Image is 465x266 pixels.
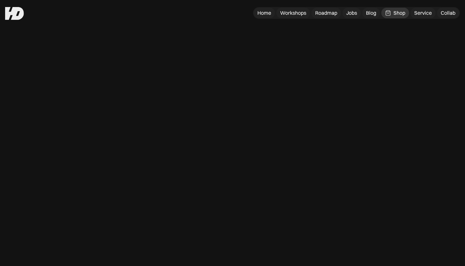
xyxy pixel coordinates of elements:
[342,8,361,18] a: Jobs
[410,8,436,18] a: Service
[280,10,306,16] div: Workshops
[276,8,310,18] a: Workshops
[366,10,376,16] div: Blog
[381,8,409,18] a: Shop
[362,8,380,18] a: Blog
[254,8,275,18] a: Home
[414,10,432,16] div: Service
[257,10,271,16] div: Home
[393,10,405,16] div: Shop
[437,8,459,18] a: Collab
[441,10,455,16] div: Collab
[311,8,341,18] a: Roadmap
[346,10,357,16] div: Jobs
[315,10,337,16] div: Roadmap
